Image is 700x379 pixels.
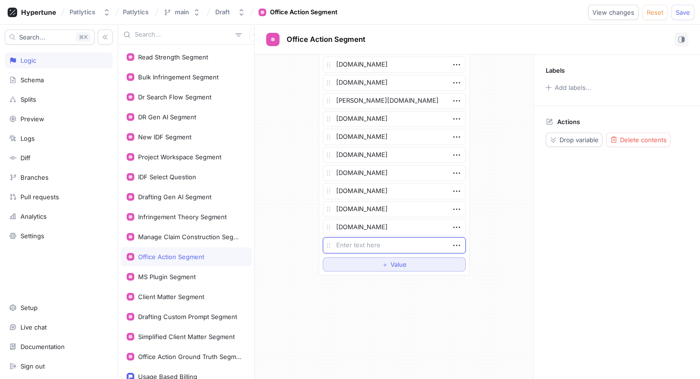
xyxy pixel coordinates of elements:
div: Drafting Custom Prompt Segment [138,313,237,321]
div: K [76,32,90,42]
textarea: [DOMAIN_NAME] [323,165,466,181]
div: Logic [20,57,36,64]
span: Save [676,10,690,15]
div: DR Gen AI Segment [138,113,196,121]
div: Infringement Theory Segment [138,213,227,221]
span: Reset [647,10,663,15]
textarea: [DOMAIN_NAME] [323,201,466,217]
button: Draft [211,4,249,20]
textarea: [DOMAIN_NAME] [323,219,466,235]
div: Drafting Gen AI Segment [138,193,211,201]
div: Documentation [20,343,65,350]
button: View changes [588,5,639,20]
button: Search...K [5,29,95,45]
div: Dr Search Flow Segment [138,93,211,101]
div: Splits [20,96,36,103]
div: IDF Select Question [138,173,196,181]
div: Add labels... [555,85,591,91]
div: Manage Claim Construction Segment [138,233,242,241]
div: Sign out [20,362,45,370]
textarea: [DOMAIN_NAME] [323,75,466,91]
input: Search... [135,30,231,39]
textarea: [DOMAIN_NAME] [323,147,466,163]
button: Delete contents [606,133,670,147]
div: Diff [20,154,30,162]
div: Draft [215,8,230,16]
button: Reset [642,5,668,20]
div: Read Strength Segment [138,53,208,61]
div: Schema [20,76,44,84]
div: Branches [20,174,49,181]
span: Drop variable [560,137,599,143]
p: Labels [546,67,565,74]
span: Value [390,262,407,267]
span: Office Action Segment [287,36,365,43]
textarea: [DOMAIN_NAME] [323,183,466,199]
div: Office Action Ground Truth Segment [138,353,242,360]
span: Search... [19,34,45,40]
div: main [175,8,189,16]
span: Delete contents [620,137,667,143]
div: Preview [20,115,44,123]
button: Add labels... [542,81,594,94]
div: Pull requests [20,193,59,201]
button: Save [671,5,694,20]
div: Bulk Infringement Segment [138,73,219,81]
div: Live chat [20,323,47,331]
div: MS Plugin Segment [138,273,196,281]
span: Patlytics [123,9,149,15]
div: New IDF Segment [138,133,191,141]
textarea: [DOMAIN_NAME] [323,111,466,127]
div: Setup [20,304,38,311]
button: Patlytics [66,4,114,20]
div: Office Action Segment [270,8,338,17]
p: Actions [557,118,580,126]
div: Client Matter Segment [138,293,204,301]
button: Drop variable [546,133,602,147]
span: View changes [592,10,634,15]
div: Logs [20,135,35,142]
button: ＋Value [323,257,466,272]
div: Settings [20,232,44,240]
button: main [160,4,204,20]
textarea: [DOMAIN_NAME] [323,57,466,73]
div: Office Action Segment [138,253,204,261]
div: Analytics [20,213,47,220]
div: Patlytics [70,8,95,16]
a: Documentation [5,339,113,355]
textarea: [DOMAIN_NAME] [323,129,466,145]
textarea: [PERSON_NAME][DOMAIN_NAME] [323,93,466,109]
span: ＋ [382,262,388,267]
div: Project Workspace Segment [138,153,221,161]
div: Simplified Client Matter Segment [138,333,235,340]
